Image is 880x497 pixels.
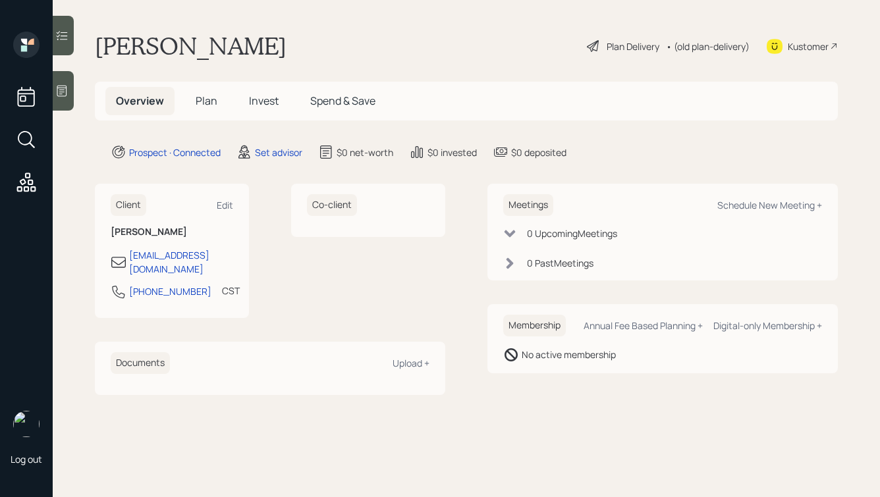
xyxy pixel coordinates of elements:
img: hunter_neumayer.jpg [13,411,40,437]
h6: Co-client [307,194,357,216]
span: Plan [196,93,217,108]
span: Invest [249,93,279,108]
div: Kustomer [788,39,829,53]
div: Edit [217,199,233,211]
span: Spend & Save [310,93,375,108]
h6: Meetings [503,194,553,216]
div: [EMAIL_ADDRESS][DOMAIN_NAME] [129,248,233,276]
div: $0 net-worth [337,145,393,159]
h1: [PERSON_NAME] [95,32,287,61]
div: Log out [11,453,42,465]
div: Annual Fee Based Planning + [584,319,703,332]
div: • (old plan-delivery) [666,39,750,53]
span: Overview [116,93,164,108]
div: Schedule New Meeting + [717,199,822,211]
div: Prospect · Connected [129,145,221,159]
div: $0 deposited [511,145,566,159]
div: 0 Upcoming Meeting s [527,226,617,240]
div: CST [222,284,240,298]
div: $0 invested [427,145,477,159]
h6: Client [111,194,146,216]
h6: [PERSON_NAME] [111,226,233,238]
div: [PHONE_NUMBER] [129,284,211,298]
div: 0 Past Meeting s [527,256,593,270]
h6: Membership [503,315,566,336]
div: Upload + [393,357,429,369]
div: No active membership [522,348,616,361]
div: Plan Delivery [607,39,659,53]
div: Set advisor [255,145,302,159]
h6: Documents [111,352,170,374]
div: Digital-only Membership + [713,319,822,332]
